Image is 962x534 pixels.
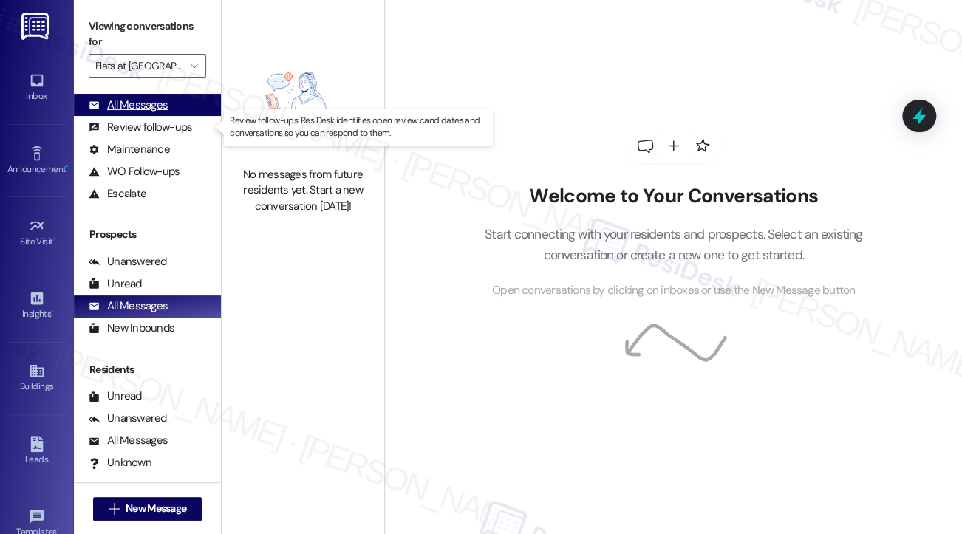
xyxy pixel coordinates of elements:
[190,60,198,72] i: 
[89,411,167,426] div: Unanswered
[89,388,142,404] div: Unread
[89,433,168,448] div: All Messages
[238,52,368,160] img: empty-state
[7,213,66,253] a: Site Visit •
[89,120,192,135] div: Review follow-ups
[21,13,52,40] img: ResiDesk Logo
[7,358,66,398] a: Buildings
[95,54,182,78] input: All communities
[89,97,168,113] div: All Messages
[463,185,885,208] h2: Welcome to Your Conversations
[126,501,186,516] span: New Message
[74,362,221,377] div: Residents
[89,15,206,54] label: Viewing conversations for
[66,162,68,172] span: •
[51,307,53,317] span: •
[89,164,180,179] div: WO Follow-ups
[89,142,170,157] div: Maintenance
[492,281,855,300] span: Open conversations by clicking on inboxes or use the New Message button
[109,503,120,515] i: 
[7,286,66,326] a: Insights •
[89,455,151,470] div: Unknown
[238,167,368,214] div: No messages from future residents yet. Start a new conversation [DATE]!
[7,431,66,471] a: Leads
[89,276,142,292] div: Unread
[89,254,167,270] div: Unanswered
[463,224,885,266] p: Start connecting with your residents and prospects. Select an existing conversation or create a n...
[230,114,487,140] p: Review follow-ups: ResiDesk identifies open review candidates and conversations so you can respon...
[89,186,146,202] div: Escalate
[89,321,174,336] div: New Inbounds
[74,227,221,242] div: Prospects
[93,497,202,521] button: New Message
[53,234,55,244] span: •
[89,298,168,314] div: All Messages
[7,68,66,108] a: Inbox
